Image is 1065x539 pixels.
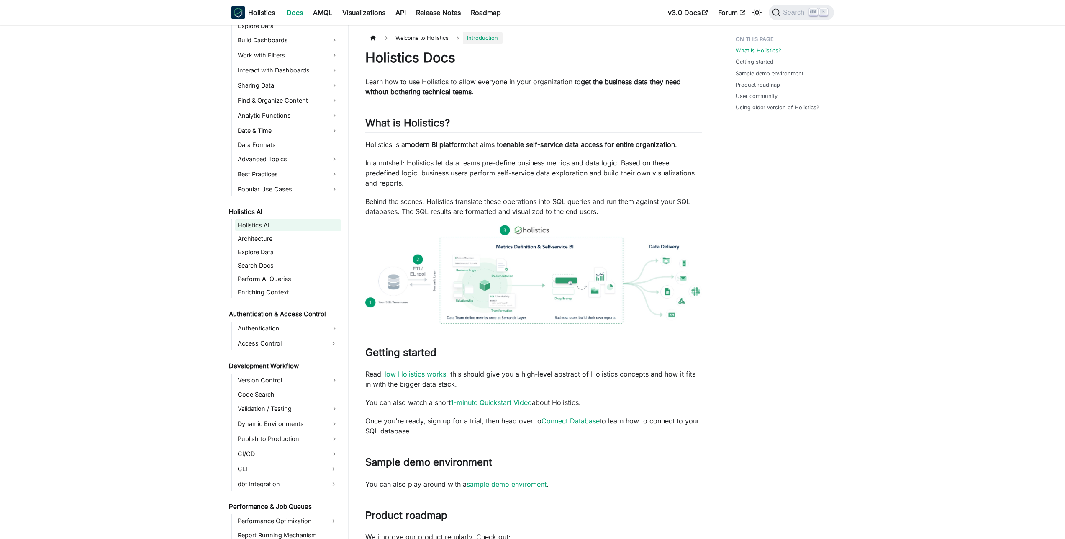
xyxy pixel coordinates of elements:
[235,260,341,271] a: Search Docs
[226,206,341,218] a: Holistics AI
[337,6,390,19] a: Visualizations
[235,233,341,245] a: Architecture
[466,6,506,19] a: Roadmap
[365,479,702,489] p: You can also play around with a .
[467,480,547,488] a: sample demo enviroment
[326,462,341,476] button: Expand sidebar category 'CLI'
[365,117,702,133] h2: What is Holistics?
[235,124,341,137] a: Date & Time
[235,246,341,258] a: Explore Data
[226,308,341,320] a: Authentication & Access Control
[411,6,466,19] a: Release Notes
[451,398,532,407] a: 1-minute Quickstart Video
[235,477,326,491] a: dbt Integration
[235,514,326,528] a: Performance Optimization
[235,168,341,181] a: Best Practices
[663,6,713,19] a: v3.0 Docs
[365,32,381,44] a: Home page
[736,81,780,89] a: Product roadmap
[235,447,341,461] a: CI/CD
[750,6,764,19] button: Switch between dark and light mode (currently light mode)
[235,219,341,231] a: Holistics AI
[365,456,702,472] h2: Sample demo environment
[365,158,702,188] p: In a nutshell: Holistics let data teams pre-define business metrics and data logic. Based on thes...
[365,77,702,97] p: Learn how to use Holistics to allow everyone in your organization to .
[736,103,819,111] a: Using older version of Holistics?
[365,49,702,66] h1: Holistics Docs
[326,514,341,528] button: Expand sidebar category 'Performance Optimization'
[405,140,466,149] strong: modern BI platform
[365,196,702,217] p: Behind the scenes, Holistics translate these operations into SQL queries and run them against you...
[235,432,341,446] a: Publish to Production
[736,92,778,100] a: User community
[713,6,750,19] a: Forum
[235,337,326,350] a: Access Control
[235,402,341,415] a: Validation / Testing
[365,32,702,44] nav: Breadcrumbs
[541,417,600,425] a: Connect Database
[248,8,275,18] b: Holistics
[235,374,341,387] a: Version Control
[736,70,803,77] a: Sample demo environment
[231,6,275,19] a: HolisticsHolistics
[235,322,341,335] a: Authentication
[391,32,453,44] span: Welcome to Holistics
[381,370,446,378] a: How Holistics works
[308,6,337,19] a: AMQL
[326,477,341,491] button: Expand sidebar category 'dbt Integration'
[231,6,245,19] img: Holistics
[819,8,828,16] kbd: K
[235,139,341,151] a: Data Formats
[235,64,341,77] a: Interact with Dashboards
[769,5,834,20] button: Search (Ctrl+K)
[223,25,349,539] nav: Docs sidebar
[235,49,341,62] a: Work with Filters
[365,369,702,389] p: Read , this should give you a high-level abstract of Holistics concepts and how it fits in with t...
[235,183,341,196] a: Popular Use Cases
[365,509,702,525] h2: Product roadmap
[282,6,308,19] a: Docs
[365,346,702,362] h2: Getting started
[226,501,341,513] a: Performance & Job Queues
[365,225,702,324] img: How Holistics fits in your Data Stack
[736,58,773,66] a: Getting started
[235,462,326,476] a: CLI
[780,9,809,16] span: Search
[235,389,341,400] a: Code Search
[235,417,341,431] a: Dynamic Environments
[365,416,702,436] p: Once you're ready, sign up for a trial, then head over to to learn how to connect to your SQL dat...
[235,79,341,92] a: Sharing Data
[235,94,341,107] a: Find & Organize Content
[736,46,781,54] a: What is Holistics?
[503,140,675,149] strong: enable self-service data access for entire organization
[235,34,341,47] a: Build Dashboards
[463,32,502,44] span: Introduction
[365,397,702,407] p: You can also watch a short about Holistics.
[235,20,341,32] a: Explore Data
[235,273,341,285] a: Perform AI Queries
[235,286,341,298] a: Enriching Context
[235,109,341,122] a: Analytic Functions
[235,152,341,166] a: Advanced Topics
[226,360,341,372] a: Development Workflow
[390,6,411,19] a: API
[365,139,702,150] p: Holistics is a that aims to .
[326,337,341,350] button: Expand sidebar category 'Access Control'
